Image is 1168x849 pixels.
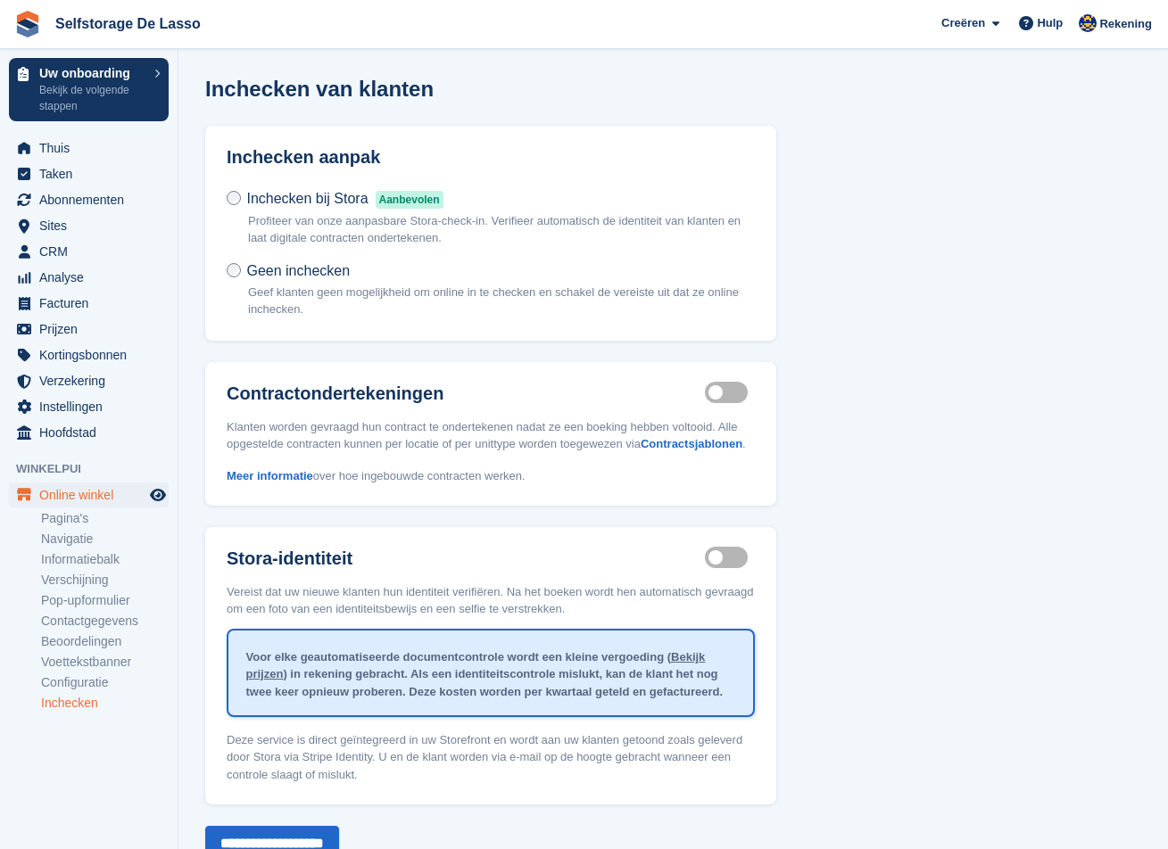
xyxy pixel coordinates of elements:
a: Uw onboarding Bekijk de volgende stappen [9,58,169,121]
a: menu [9,368,169,393]
span: Sites [39,213,146,238]
a: Voettekstbanner [41,654,169,671]
span: Verzekering [39,368,146,393]
a: menu [9,317,169,342]
a: menu [9,265,169,290]
span: Aanbevolen [376,191,443,209]
div: Voor elke geautomatiseerde documentcontrole wordt een kleine vergoeding ( ) in rekening gebracht.... [228,634,753,715]
p: over hoe ingebouwde contracten werken. [227,457,755,485]
img: stora-icon-8386f47178a22dfd0bd8f6a31ec36ba5ce8667c1dd55bd0f319d3a0aa187defe.svg [14,11,41,37]
label: Integrated contract signing enabled [705,391,755,393]
p: Klanten worden gevraagd hun contract te ondertekenen nadat ze een boeking hebben voltooid. Alle o... [227,408,755,453]
p: Vereist dat uw nieuwe klanten hun identiteit verifiëren. Na het boeken wordt hen automatisch gevr... [227,573,755,618]
span: Geen inchecken [246,263,350,278]
span: Hulp [1037,14,1063,32]
a: Beoordelingen [41,633,169,650]
span: Instellingen [39,394,146,419]
p: Profiteer van onze aanpasbare Stora-check-in. Verifieer automatisch de identiteit van klanten en ... [248,212,755,247]
p: Bekijk de volgende stappen [39,82,145,114]
a: menu [9,394,169,419]
a: menu [9,420,169,445]
a: Contractsjablonen [641,437,742,450]
input: Inchecken bij StoraAanbevolen Profiteer van onze aanpasbare Stora-check-in. Verifieer automatisch... [227,191,241,205]
span: Rekening [1099,15,1152,33]
a: Configuratie [41,674,169,691]
label: Identity proof enabled [705,556,755,558]
a: menu [9,161,169,186]
span: Online winkel [39,482,146,507]
a: Meer informatie [227,469,313,482]
a: Previewwinkel [147,484,169,506]
p: Uw onboarding [39,67,145,79]
label: Stora-identiteit [227,548,705,569]
img: Daan Jansen [1079,14,1097,32]
span: Abonnementen [39,187,146,212]
span: Winkelpui [16,460,178,478]
a: menu [9,187,169,212]
a: Informatiebalk [41,551,169,568]
a: menu [9,342,169,367]
span: Kortingsbonnen [39,342,146,367]
span: Analyse [39,265,146,290]
span: Facturen [39,291,146,316]
a: Pop-upformulier [41,592,169,609]
a: Pagina's [41,510,169,527]
a: Navigatie [41,531,169,548]
a: menu [9,213,169,238]
a: Verschijning [41,572,169,589]
p: Deze service is direct geïntegreerd in uw Storefront en wordt aan uw klanten getoond zoals geleve... [227,721,755,784]
h2: Inchecken aanpak [227,147,755,168]
span: Thuis [39,136,146,161]
a: menu [9,291,169,316]
span: CRM [39,239,146,264]
h1: Inchecken van klanten [205,77,434,101]
input: Geen inchecken Geef klanten geen mogelijkheid om online in te checken en schakel de vereiste uit ... [227,263,241,277]
a: menu [9,482,169,507]
span: Hoofdstad [39,420,146,445]
span: Taken [39,161,146,186]
a: Inchecken [41,695,169,712]
a: menu [9,136,169,161]
label: Contractondertekeningen [227,383,705,404]
span: Creëren [941,14,985,32]
span: Prijzen [39,317,146,342]
span: Inchecken bij Stora [246,191,368,206]
a: menu [9,239,169,264]
a: Contactgegevens [41,613,169,630]
a: Selfstorage De Lasso [48,9,208,38]
p: Geef klanten geen mogelijkheid om online in te checken en schakel de vereiste uit dat ze online i... [248,284,755,318]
